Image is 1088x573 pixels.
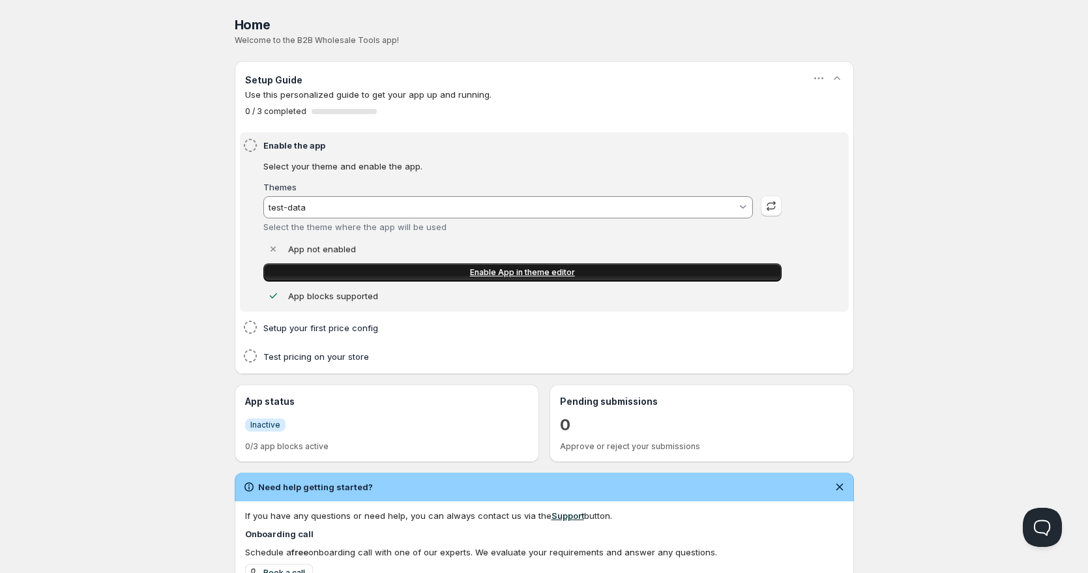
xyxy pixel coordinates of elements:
[245,546,844,559] div: Schedule a onboarding call with one of our experts. We evaluate your requirements and answer any ...
[263,321,786,334] h4: Setup your first price config
[831,478,849,496] button: Dismiss notification
[263,350,786,363] h4: Test pricing on your store
[288,289,378,302] p: App blocks supported
[250,420,280,430] span: Inactive
[245,527,844,540] h4: Onboarding call
[245,418,286,432] a: InfoInactive
[263,263,782,282] a: Enable App in theme editor
[235,17,271,33] span: Home
[263,160,782,173] p: Select your theme and enable the app.
[470,267,575,278] span: Enable App in theme editor
[560,415,570,435] a: 0
[235,35,854,46] p: Welcome to the B2B Wholesale Tools app!
[245,74,302,87] h3: Setup Guide
[288,242,356,256] p: App not enabled
[245,88,844,101] p: Use this personalized guide to get your app up and running.
[245,106,306,117] span: 0 / 3 completed
[551,510,584,521] a: Support
[245,395,529,408] h3: App status
[263,182,297,192] label: Themes
[560,441,844,452] p: Approve or reject your submissions
[245,509,844,522] div: If you have any questions or need help, you can always contact us via the button.
[245,441,529,452] p: 0/3 app blocks active
[1023,508,1062,547] iframe: Help Scout Beacon - Open
[263,222,753,232] div: Select the theme where the app will be used
[560,395,844,408] h3: Pending submissions
[263,139,786,152] h4: Enable the app
[291,547,308,557] b: free
[258,480,373,493] h2: Need help getting started?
